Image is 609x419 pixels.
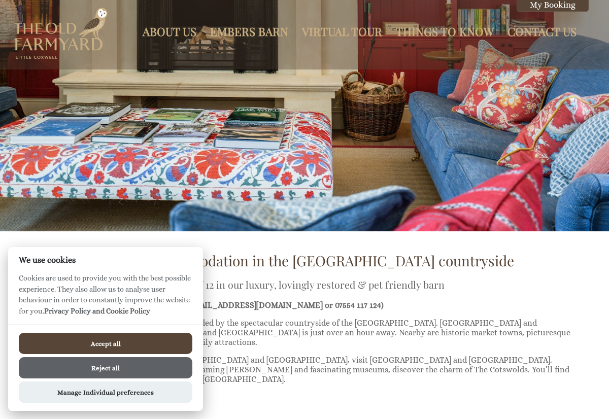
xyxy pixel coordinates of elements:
a: Embers Barn [210,24,288,39]
a: Things to Know [396,24,494,39]
p: While away the hours browsing around [GEOGRAPHIC_DATA] and [GEOGRAPHIC_DATA], visit [GEOGRAPHIC_D... [20,355,577,384]
button: Accept all [19,333,192,354]
h2: We use cookies [8,255,203,265]
img: The Old Farmyard [14,8,108,59]
a: About Us [143,24,196,39]
a: Virtual Tour [302,24,382,39]
h2: We provide holidays for family groups of 12 in our luxury, lovingly restored & pet friendly barn [20,277,577,292]
button: Manage Individual preferences [19,381,192,403]
h1: Self catering family accommodation in the [GEOGRAPHIC_DATA] countryside [20,251,577,270]
p: is set in a peaceful location surrounded by the spectacular countryside of the [GEOGRAPHIC_DATA].... [20,318,577,347]
p: Cookies are used to provide you with the best possible experience. They also allow us to analyse ... [8,273,203,324]
a: Privacy Policy and Cookie Policy [44,307,150,315]
button: Reject all [19,357,192,378]
a: Contact Us [507,24,577,39]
